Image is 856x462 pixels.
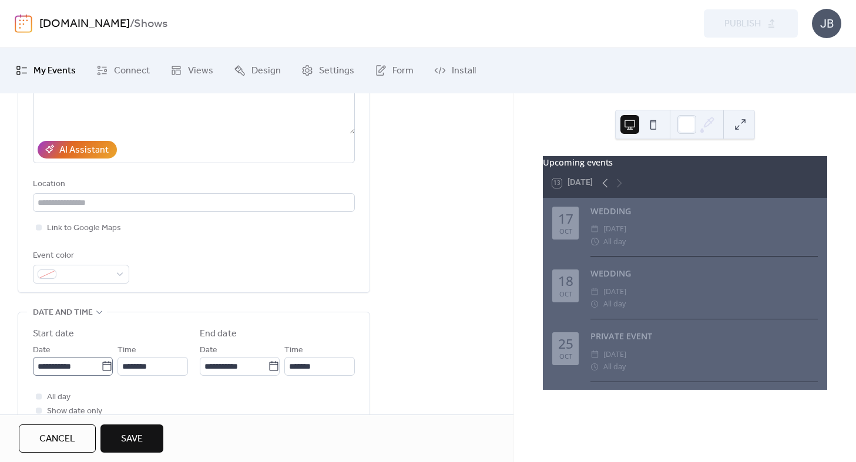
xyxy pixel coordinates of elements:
div: End date [200,327,237,341]
div: WEDDING [590,267,818,280]
span: Settings [319,62,354,80]
div: AI Assistant [59,143,109,157]
span: Link to Google Maps [47,221,121,235]
div: WEDDING [590,205,818,218]
b: Shows [134,13,167,35]
div: Start date [33,327,74,341]
span: Form [392,62,414,80]
b: / [130,13,134,35]
span: Date [33,343,51,358]
div: PRIVATE EVENT [590,330,818,343]
div: Oct [559,228,572,234]
span: Time [118,343,136,358]
span: Time [284,343,303,358]
div: ​ [590,235,599,248]
div: ​ [590,222,599,235]
span: Show date only [47,404,102,419]
a: My Events [7,52,85,89]
span: Date and time [33,306,93,320]
a: Design [225,52,290,89]
button: Save [100,424,163,453]
span: Date [200,343,217,358]
button: Cancel [19,424,96,453]
div: Upcoming events [543,156,827,169]
span: Design [251,62,281,80]
div: Location [33,177,353,191]
a: Views [162,52,222,89]
div: ​ [590,298,599,310]
div: ​ [590,285,599,298]
div: Event color [33,249,127,263]
span: Views [188,62,213,80]
span: Connect [114,62,150,80]
span: [DATE] [603,285,626,298]
div: ​ [590,348,599,360]
span: [DATE] [603,222,626,235]
a: [DOMAIN_NAME] [39,13,130,35]
a: Install [425,52,485,89]
div: JB [812,9,841,38]
div: 17 [558,213,573,226]
div: Oct [559,291,572,297]
span: Cancel [39,432,75,446]
a: Form [366,52,422,89]
span: Save [121,432,143,446]
span: All day [47,390,71,404]
span: My Events [33,62,76,80]
button: AI Assistant [38,141,117,159]
span: [DATE] [603,348,626,360]
div: 25 [558,338,573,351]
a: Settings [293,52,363,89]
a: Connect [88,52,159,89]
div: Oct [559,353,572,359]
div: 18 [558,275,573,288]
span: Install [452,62,476,80]
span: All day [603,298,626,310]
div: ​ [590,360,599,373]
img: logo [15,14,32,33]
span: All day [603,360,626,373]
span: All day [603,235,626,248]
